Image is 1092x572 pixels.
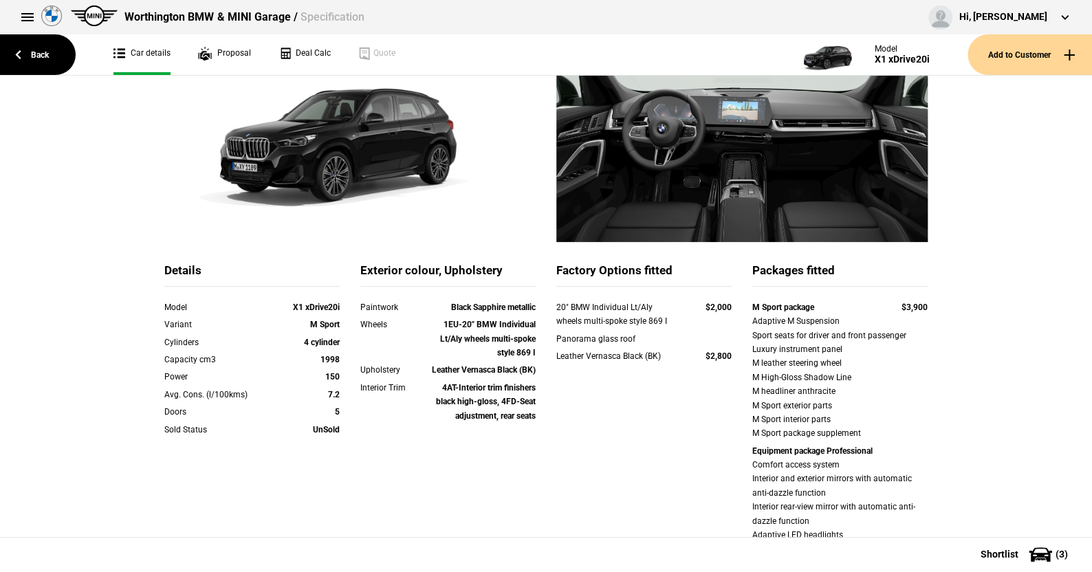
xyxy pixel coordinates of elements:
[293,302,340,312] strong: X1 xDrive20i
[1056,549,1068,559] span: ( 3 )
[556,300,679,329] div: 20" BMW Individual Lt/Aly wheels multi-spoke style 869 I
[902,302,928,312] strong: $3,900
[164,318,270,331] div: Variant
[959,10,1047,24] div: Hi, [PERSON_NAME]
[875,54,930,65] div: X1 xDrive20i
[432,365,536,375] strong: Leather Vernasca Black (BK)
[300,10,364,23] span: Specification
[41,5,62,26] img: bmw.png
[436,383,536,421] strong: 4AT-Interior trim finishers black high-gloss, 4FD-Seat adjustment, rear seats
[360,263,536,287] div: Exterior colour, Upholstery
[556,349,679,363] div: Leather Vernasca Black (BK)
[198,34,251,75] a: Proposal
[752,446,873,456] strong: Equipment package Professional
[968,34,1092,75] button: Add to Customer
[304,338,340,347] strong: 4 cylinder
[325,372,340,382] strong: 150
[164,370,270,384] div: Power
[320,355,340,364] strong: 1998
[556,332,679,346] div: Panorama glass roof
[451,302,536,312] strong: Black Sapphire metallic
[313,425,340,434] strong: UnSold
[124,10,364,25] div: Worthington BMW & MINI Garage /
[71,5,118,26] img: mini.png
[981,549,1018,559] span: Shortlist
[752,302,814,312] strong: M Sport package
[164,405,270,419] div: Doors
[706,351,732,361] strong: $2,800
[164,388,270,401] div: Avg. Cons. (l/100kms)
[279,34,331,75] a: Deal Calc
[440,320,536,357] strong: 1EU-20" BMW Individual Lt/Aly wheels multi-spoke style 869 I
[164,263,340,287] div: Details
[164,353,270,366] div: Capacity cm3
[706,302,732,312] strong: $2,000
[960,537,1092,571] button: Shortlist(3)
[752,263,928,287] div: Packages fitted
[360,363,430,377] div: Upholstery
[556,263,732,287] div: Factory Options fitted
[164,423,270,437] div: Sold Status
[335,407,340,417] strong: 5
[875,44,930,54] div: Model
[164,335,270,349] div: Cylinders
[113,34,171,75] a: Car details
[360,318,430,331] div: Wheels
[310,320,340,329] strong: M Sport
[164,300,270,314] div: Model
[360,300,430,314] div: Paintwork
[360,381,430,395] div: Interior Trim
[328,390,340,399] strong: 7.2
[752,314,928,441] div: Adaptive M Suspension Sport seats for driver and front passenger Luxury instrument panel M leathe...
